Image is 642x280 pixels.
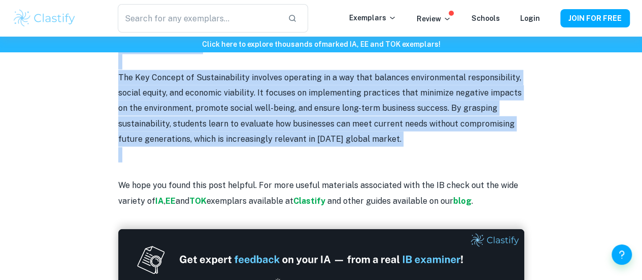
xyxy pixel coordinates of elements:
[155,196,164,206] a: IA
[612,244,632,265] button: Help and Feedback
[118,70,524,147] p: The Key Concept of Sustainability involves operating in a way that balances environmental respons...
[417,13,451,24] p: Review
[189,196,207,206] a: TOK
[471,14,500,22] a: Schools
[12,8,77,28] img: Clastify logo
[453,196,471,206] a: blog
[2,39,640,50] h6: Click here to explore thousands of marked IA, EE and TOK exemplars !
[118,178,524,209] p: We hope you found this post helpful. For more useful materials associated with the IB check out t...
[293,196,327,206] a: Clastify
[165,196,176,206] a: EE
[118,4,280,33] input: Search for any exemplars...
[349,12,396,23] p: Exemplars
[520,14,540,22] a: Login
[293,196,325,206] strong: Clastify
[560,9,630,27] button: JOIN FOR FREE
